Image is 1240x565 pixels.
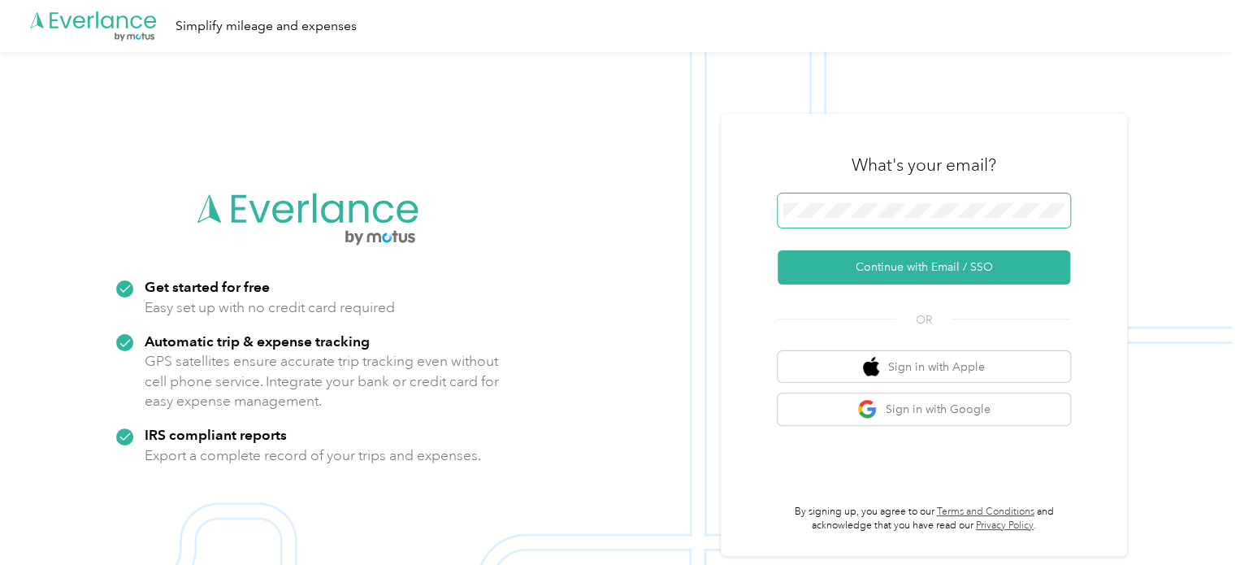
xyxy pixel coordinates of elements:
[778,393,1070,425] button: google logoSign in with Google
[895,311,952,328] span: OR
[778,505,1070,533] p: By signing up, you agree to our and acknowledge that you have read our .
[176,16,357,37] div: Simplify mileage and expenses
[976,519,1034,532] a: Privacy Policy
[145,332,370,350] strong: Automatic trip & expense tracking
[778,250,1070,285] button: Continue with Email / SSO
[778,351,1070,383] button: apple logoSign in with Apple
[145,298,395,318] p: Easy set up with no credit card required
[145,445,481,466] p: Export a complete record of your trips and expenses.
[937,506,1034,518] a: Terms and Conditions
[852,154,996,176] h3: What's your email?
[857,399,878,419] img: google logo
[145,426,287,443] strong: IRS compliant reports
[863,357,879,377] img: apple logo
[145,278,270,295] strong: Get started for free
[145,351,500,411] p: GPS satellites ensure accurate trip tracking even without cell phone service. Integrate your bank...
